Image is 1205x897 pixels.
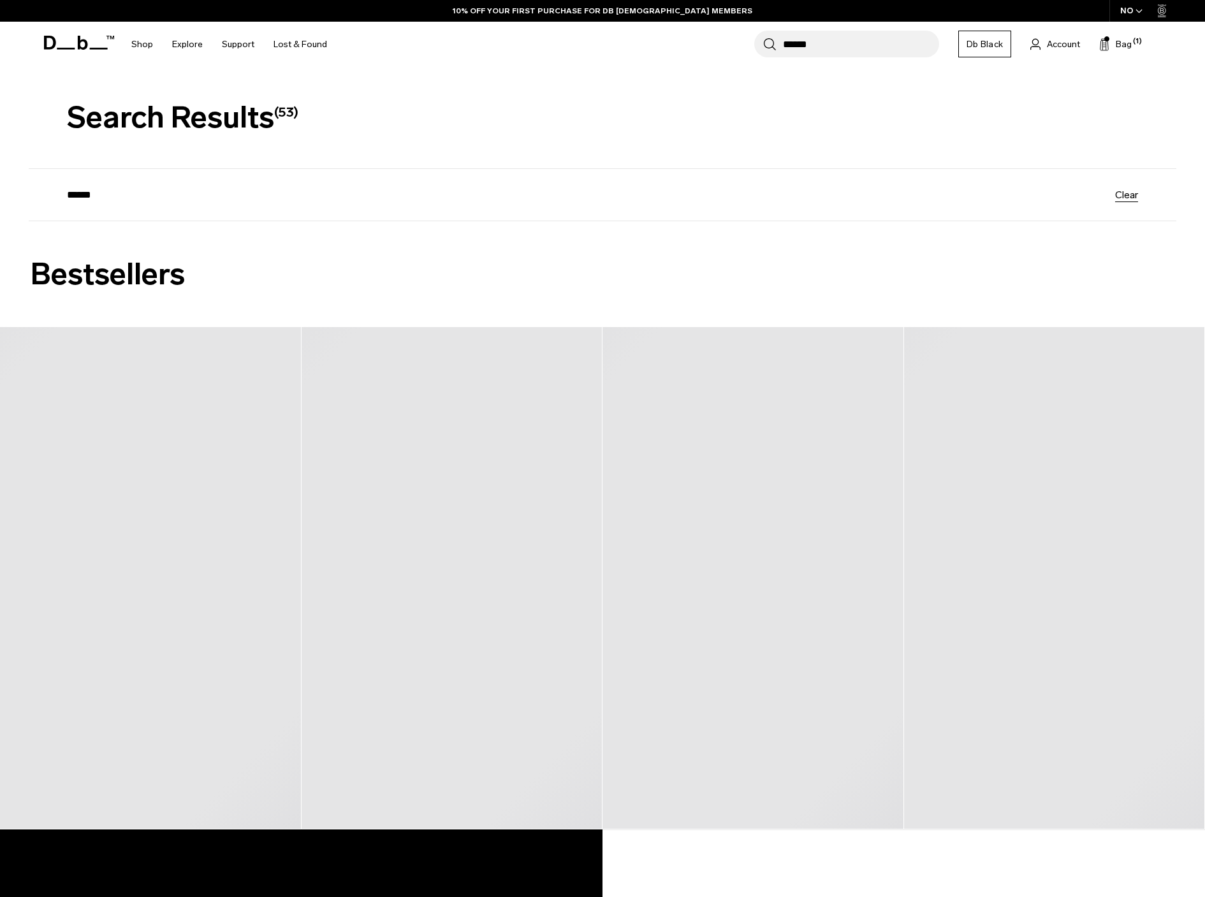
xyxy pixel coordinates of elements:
span: Bag [1116,38,1132,51]
span: (1) [1133,36,1142,47]
button: Bag (1) [1099,36,1132,52]
a: 10% OFF YOUR FIRST PURCHASE FOR DB [DEMOGRAPHIC_DATA] MEMBERS [453,5,752,17]
a: Shop [131,22,153,67]
nav: Main Navigation [122,22,337,67]
span: Account [1047,38,1080,51]
a: Db Black [958,31,1011,57]
h2: Bestsellers [31,252,1174,297]
a: Lost & Found [274,22,327,67]
a: Explore [172,22,203,67]
a: Support [222,22,254,67]
a: Account [1030,36,1080,52]
span: Search Results [67,99,298,135]
span: (53) [274,104,298,120]
button: Clear [1115,189,1138,200]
